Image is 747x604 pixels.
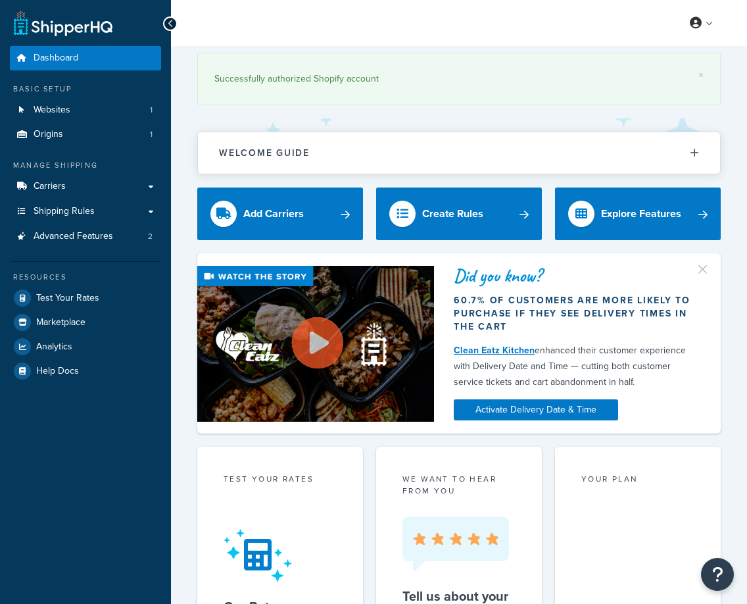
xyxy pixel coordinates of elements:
[34,206,95,217] span: Shipping Rules
[402,473,516,497] p: we want to hear from you
[10,98,161,122] li: Websites
[10,335,161,359] a: Analytics
[454,343,535,357] a: Clean Eatz Kitchen
[34,181,66,192] span: Carriers
[10,272,161,283] div: Resources
[150,129,153,140] span: 1
[601,205,681,223] div: Explore Features
[10,224,161,249] li: Advanced Features
[376,188,542,240] a: Create Rules
[701,558,734,591] button: Open Resource Center
[10,98,161,122] a: Websites1
[10,46,161,70] a: Dashboard
[148,231,153,242] span: 2
[150,105,153,116] span: 1
[10,286,161,310] a: Test Your Rates
[34,53,78,64] span: Dashboard
[454,294,701,334] div: 60.7% of customers are more likely to purchase if they see delivery times in the cart
[34,105,70,116] span: Websites
[34,231,113,242] span: Advanced Features
[454,343,701,390] div: enhanced their customer experience with Delivery Date and Time — cutting both customer service ti...
[10,359,161,383] a: Help Docs
[36,317,85,328] span: Marketplace
[10,84,161,95] div: Basic Setup
[10,199,161,224] a: Shipping Rules
[243,205,304,223] div: Add Carriers
[197,188,363,240] a: Add Carriers
[36,366,79,377] span: Help Docs
[454,399,618,420] a: Activate Delivery Date & Time
[10,122,161,147] a: Origins1
[10,174,161,199] a: Carriers
[10,122,161,147] li: Origins
[10,160,161,171] div: Manage Shipping
[34,129,63,140] span: Origins
[10,224,161,249] a: Advanced Features2
[581,473,694,488] div: Your Plan
[555,188,721,240] a: Explore Features
[197,266,434,422] img: Video thumbnail
[698,70,704,80] a: ×
[36,293,99,304] span: Test Your Rates
[219,148,310,158] h2: Welcome Guide
[198,132,720,174] button: Welcome Guide
[214,70,704,88] div: Successfully authorized Shopify account
[224,473,337,488] div: Test your rates
[422,205,483,223] div: Create Rules
[10,311,161,334] a: Marketplace
[36,341,72,353] span: Analytics
[454,266,701,285] div: Did you know?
